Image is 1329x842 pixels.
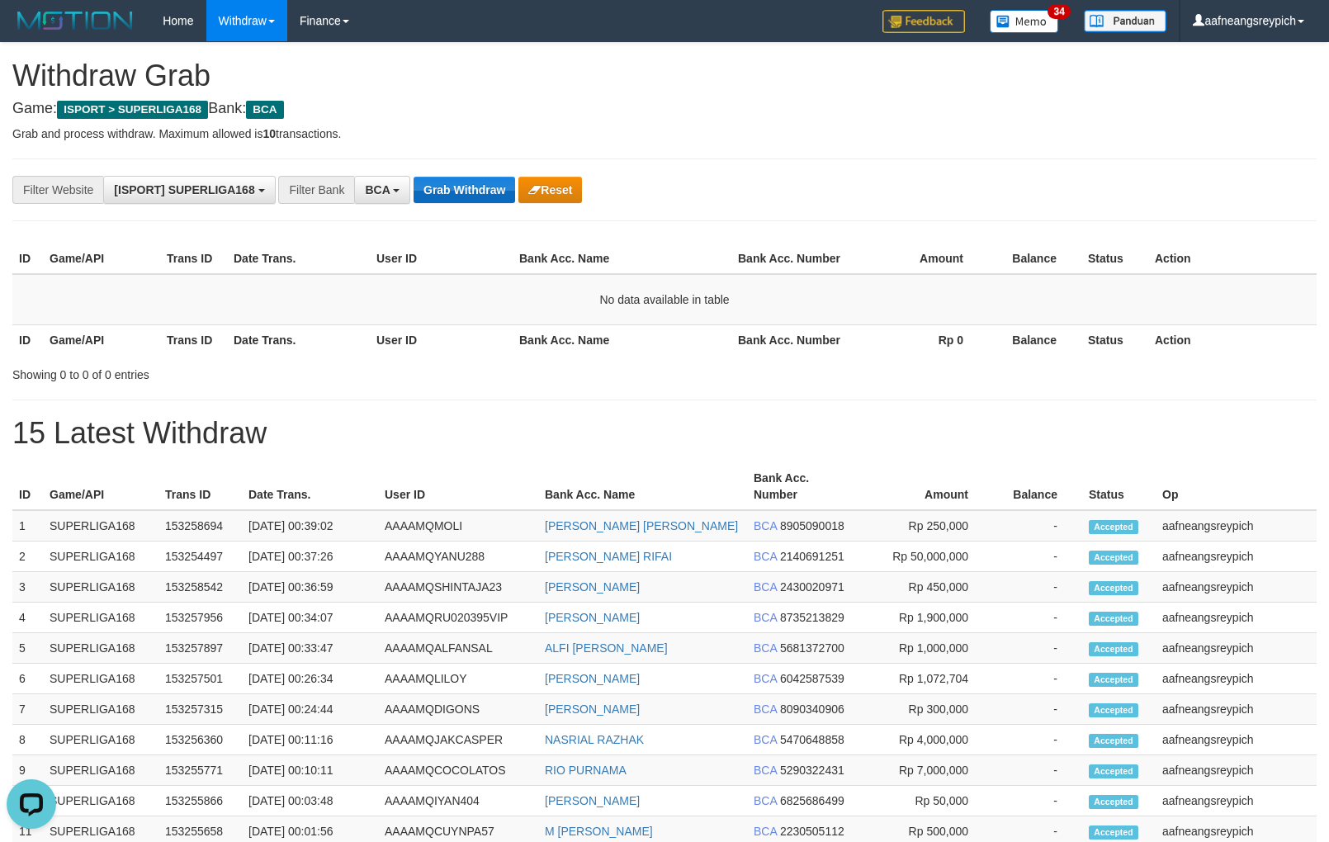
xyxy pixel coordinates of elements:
[754,580,777,594] span: BCA
[1089,612,1138,626] span: Accepted
[12,125,1317,142] p: Grab and process withdraw. Maximum allowed is transactions.
[43,664,158,694] td: SUPERLIGA168
[859,725,993,755] td: Rp 4,000,000
[160,244,227,274] th: Trans ID
[1089,703,1138,717] span: Accepted
[1089,825,1138,840] span: Accepted
[1048,4,1070,19] span: 34
[1148,324,1317,355] th: Action
[859,694,993,725] td: Rp 300,000
[242,603,378,633] td: [DATE] 00:34:07
[754,672,777,685] span: BCA
[12,603,43,633] td: 4
[1156,463,1317,510] th: Op
[993,755,1082,786] td: -
[747,463,859,510] th: Bank Acc. Number
[158,510,242,542] td: 153258694
[158,664,242,694] td: 153257501
[780,550,844,563] span: Copy 2140691251 to clipboard
[882,10,965,33] img: Feedback.jpg
[12,360,542,383] div: Showing 0 to 0 of 0 entries
[1156,786,1317,816] td: aafneangsreypich
[12,633,43,664] td: 5
[43,572,158,603] td: SUPERLIGA168
[12,725,43,755] td: 8
[227,324,370,355] th: Date Trans.
[859,755,993,786] td: Rp 7,000,000
[993,664,1082,694] td: -
[731,244,849,274] th: Bank Acc. Number
[545,825,653,838] a: M [PERSON_NAME]
[158,633,242,664] td: 153257897
[859,633,993,664] td: Rp 1,000,000
[993,725,1082,755] td: -
[43,755,158,786] td: SUPERLIGA168
[859,603,993,633] td: Rp 1,900,000
[1089,520,1138,534] span: Accepted
[1156,510,1317,542] td: aafneangsreypich
[1084,10,1166,32] img: panduan.png
[545,794,640,807] a: [PERSON_NAME]
[43,725,158,755] td: SUPERLIGA168
[242,572,378,603] td: [DATE] 00:36:59
[160,324,227,355] th: Trans ID
[545,733,644,746] a: NASRIAL RAZHAK
[370,324,513,355] th: User ID
[43,324,160,355] th: Game/API
[859,510,993,542] td: Rp 250,000
[378,633,538,664] td: AAAAMQALFANSAL
[242,664,378,694] td: [DATE] 00:26:34
[754,702,777,716] span: BCA
[43,542,158,572] td: SUPERLIGA168
[993,694,1082,725] td: -
[242,463,378,510] th: Date Trans.
[354,176,410,204] button: BCA
[754,764,777,777] span: BCA
[1089,581,1138,595] span: Accepted
[262,127,276,140] strong: 10
[1089,764,1138,778] span: Accepted
[545,764,627,777] a: RIO PURNAMA
[859,542,993,572] td: Rp 50,000,000
[158,542,242,572] td: 153254497
[780,764,844,777] span: Copy 5290322431 to clipboard
[1156,633,1317,664] td: aafneangsreypich
[242,694,378,725] td: [DATE] 00:24:44
[859,463,993,510] th: Amount
[43,244,160,274] th: Game/API
[780,794,844,807] span: Copy 6825686499 to clipboard
[545,611,640,624] a: [PERSON_NAME]
[1148,244,1317,274] th: Action
[378,786,538,816] td: AAAAMQIYAN404
[754,794,777,807] span: BCA
[988,324,1081,355] th: Balance
[1082,463,1156,510] th: Status
[158,694,242,725] td: 153257315
[780,580,844,594] span: Copy 2430020971 to clipboard
[545,702,640,716] a: [PERSON_NAME]
[378,694,538,725] td: AAAAMQDIGONS
[378,755,538,786] td: AAAAMQCOCOLATOS
[12,755,43,786] td: 9
[378,542,538,572] td: AAAAMQYANU288
[378,664,538,694] td: AAAAMQLILOY
[993,463,1082,510] th: Balance
[993,542,1082,572] td: -
[780,733,844,746] span: Copy 5470648858 to clipboard
[859,572,993,603] td: Rp 450,000
[1089,734,1138,748] span: Accepted
[990,10,1059,33] img: Button%20Memo.svg
[246,101,283,119] span: BCA
[754,611,777,624] span: BCA
[518,177,582,203] button: Reset
[278,176,354,204] div: Filter Bank
[754,733,777,746] span: BCA
[12,542,43,572] td: 2
[12,664,43,694] td: 6
[993,603,1082,633] td: -
[993,786,1082,816] td: -
[57,101,208,119] span: ISPORT > SUPERLIGA168
[12,176,103,204] div: Filter Website
[1156,664,1317,694] td: aafneangsreypich
[754,825,777,838] span: BCA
